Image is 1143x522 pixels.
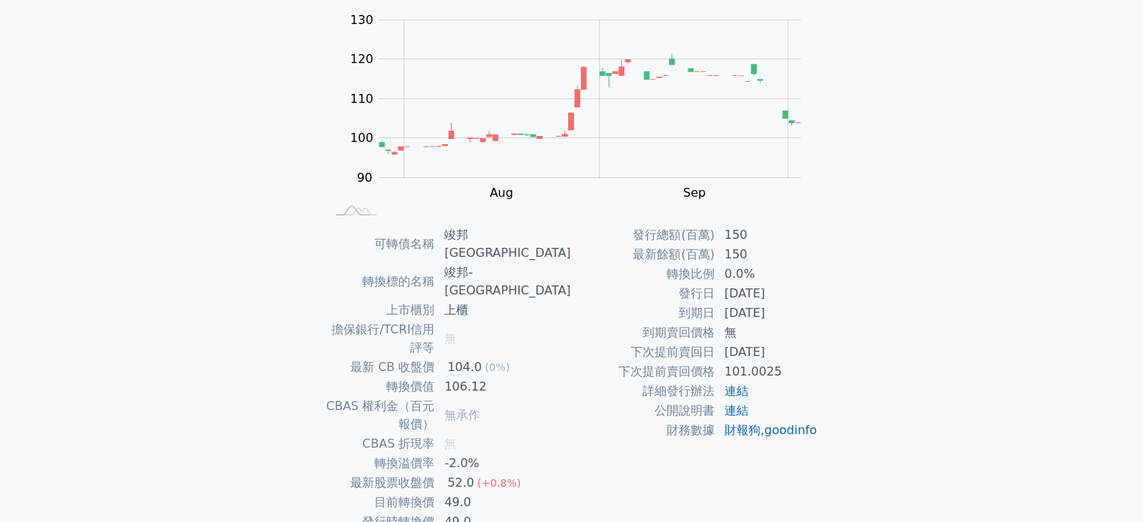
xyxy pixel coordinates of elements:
[444,474,477,492] div: 52.0
[435,263,571,300] td: 竣邦-[GEOGRAPHIC_DATA]
[485,361,510,373] span: (0%)
[325,263,436,300] td: 轉換標的名稱
[572,421,715,440] td: 財務數據
[572,245,715,264] td: 最新餘額(百萬)
[724,423,760,437] a: 財報狗
[715,303,818,323] td: [DATE]
[325,397,436,434] td: CBAS 權利金（百元報價）
[715,323,818,342] td: 無
[489,186,513,200] tspan: Aug
[572,401,715,421] td: 公開說明書
[350,131,373,145] tspan: 100
[715,225,818,245] td: 150
[477,477,521,489] span: (+0.8%)
[350,92,373,106] tspan: 110
[572,303,715,323] td: 到期日
[325,377,436,397] td: 轉換價值
[572,284,715,303] td: 發行日
[715,362,818,382] td: 101.0025
[444,408,480,422] span: 無承作
[325,454,436,473] td: 轉換溢價率
[572,382,715,401] td: 詳細發行辦法
[764,423,817,437] a: goodinfo
[435,493,571,512] td: 49.0
[683,186,706,200] tspan: Sep
[572,264,715,284] td: 轉換比例
[444,358,485,376] div: 104.0
[435,377,571,397] td: 106.12
[325,493,436,512] td: 目前轉換價
[572,323,715,342] td: 到期賣回價格
[350,52,373,66] tspan: 120
[357,170,372,185] tspan: 90
[435,300,571,320] td: 上櫃
[325,434,436,454] td: CBAS 折現率
[325,358,436,377] td: 最新 CB 收盤價
[715,245,818,264] td: 150
[715,421,818,440] td: ,
[724,384,748,398] a: 連結
[572,225,715,245] td: 發行總額(百萬)
[325,300,436,320] td: 上市櫃別
[715,264,818,284] td: 0.0%
[572,342,715,362] td: 下次提前賣回日
[724,403,748,418] a: 連結
[435,225,571,263] td: 竣邦[GEOGRAPHIC_DATA]
[435,454,571,473] td: -2.0%
[715,342,818,362] td: [DATE]
[325,473,436,493] td: 最新股票收盤價
[325,225,436,263] td: 可轉債名稱
[325,320,436,358] td: 擔保銀行/TCRI信用評等
[444,331,456,345] span: 無
[572,362,715,382] td: 下次提前賣回價格
[444,436,456,451] span: 無
[342,13,823,231] g: Chart
[350,13,373,27] tspan: 130
[715,284,818,303] td: [DATE]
